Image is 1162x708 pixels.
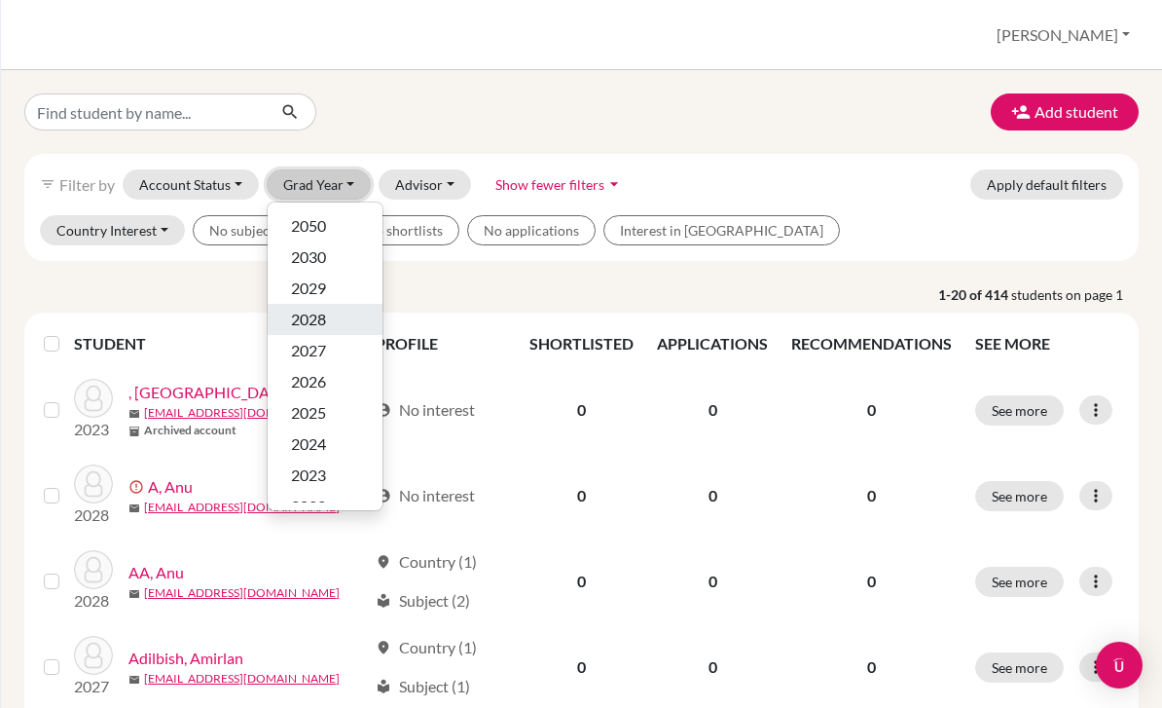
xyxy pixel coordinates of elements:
[1011,284,1139,305] span: students on page 1
[938,284,1011,305] strong: 1-20 of 414
[74,675,113,698] p: 2027
[123,169,259,200] button: Account Status
[128,503,140,514] span: mail
[518,539,645,624] td: 0
[645,453,780,539] td: 0
[128,561,184,584] a: AA, Anu
[975,652,1064,683] button: See more
[74,636,113,675] img: Adilbish, Amirlan
[268,242,382,273] button: 2030
[291,277,326,300] span: 2029
[988,17,1139,54] button: [PERSON_NAME]
[291,245,326,269] span: 2030
[376,679,391,694] span: local_library
[780,320,963,367] th: RECOMMENDATIONS
[376,484,475,507] div: No interest
[376,554,391,570] span: location_on
[379,169,471,200] button: Advisor
[376,488,391,503] span: account_circle
[645,367,780,453] td: 0
[128,381,292,404] a: , [GEOGRAPHIC_DATA]
[1096,642,1143,689] div: Open Intercom Messenger
[376,640,391,655] span: location_on
[144,584,340,602] a: [EMAIL_ADDRESS][DOMAIN_NAME]
[74,550,113,589] img: AA, Anu
[74,320,364,367] th: STUDENT
[128,647,243,670] a: Adilbish, Amirlan
[376,593,391,609] span: local_library
[291,339,326,362] span: 2027
[74,589,113,613] p: 2028
[376,398,475,422] div: No interest
[991,93,1139,130] button: Add student
[193,215,341,245] button: No subject interest
[975,481,1064,511] button: See more
[144,404,340,422] a: [EMAIL_ADDRESS][DOMAIN_NAME]
[518,367,645,453] td: 0
[291,432,326,456] span: 2024
[74,379,113,418] img: , Margad
[291,214,326,238] span: 2050
[970,169,1123,200] button: Apply default filters
[267,169,372,200] button: Grad Year
[128,479,148,495] span: error_outline
[291,495,326,518] span: 2022
[291,370,326,393] span: 2026
[128,674,140,686] span: mail
[791,398,952,422] p: 0
[975,395,1064,426] button: See more
[376,589,470,613] div: Subject (2)
[148,475,193,499] a: A, Anu
[40,215,185,245] button: Country Interest
[479,169,640,200] button: Show fewer filtersarrow_drop_down
[268,460,382,491] button: 2023
[645,539,780,624] td: 0
[348,215,459,245] button: No shortlists
[604,174,624,194] i: arrow_drop_down
[128,408,140,420] span: mail
[376,402,391,418] span: account_circle
[268,304,382,335] button: 2028
[791,655,952,679] p: 0
[963,320,1131,367] th: SEE MORE
[24,93,266,130] input: Find student by name...
[518,320,645,367] th: SHORTLISTED
[128,588,140,600] span: mail
[268,335,382,366] button: 2027
[74,418,113,441] p: 2023
[268,366,382,397] button: 2026
[268,429,382,460] button: 2024
[268,491,382,522] button: 2022
[645,320,780,367] th: APPLICATIONS
[376,675,470,698] div: Subject (1)
[376,636,477,659] div: Country (1)
[467,215,596,245] button: No applications
[518,453,645,539] td: 0
[495,176,604,193] span: Show fewer filters
[376,550,477,574] div: Country (1)
[128,426,140,437] span: inventory_2
[791,484,952,507] p: 0
[74,503,113,527] p: 2028
[291,308,326,331] span: 2028
[291,401,326,425] span: 2025
[291,464,326,487] span: 2023
[59,175,115,194] span: Filter by
[268,273,382,304] button: 2029
[40,176,55,192] i: filter_list
[268,397,382,429] button: 2025
[364,320,518,367] th: PROFILE
[975,567,1064,597] button: See more
[144,499,340,516] a: [EMAIL_ADDRESS][DOMAIN_NAME]
[144,422,236,439] b: Archived account
[144,670,340,688] a: [EMAIL_ADDRESS][DOMAIN_NAME]
[791,570,952,593] p: 0
[268,210,382,242] button: 2050
[603,215,840,245] button: Interest in [GEOGRAPHIC_DATA]
[267,202,383,511] div: Grad Year
[74,465,113,503] img: A, Anu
